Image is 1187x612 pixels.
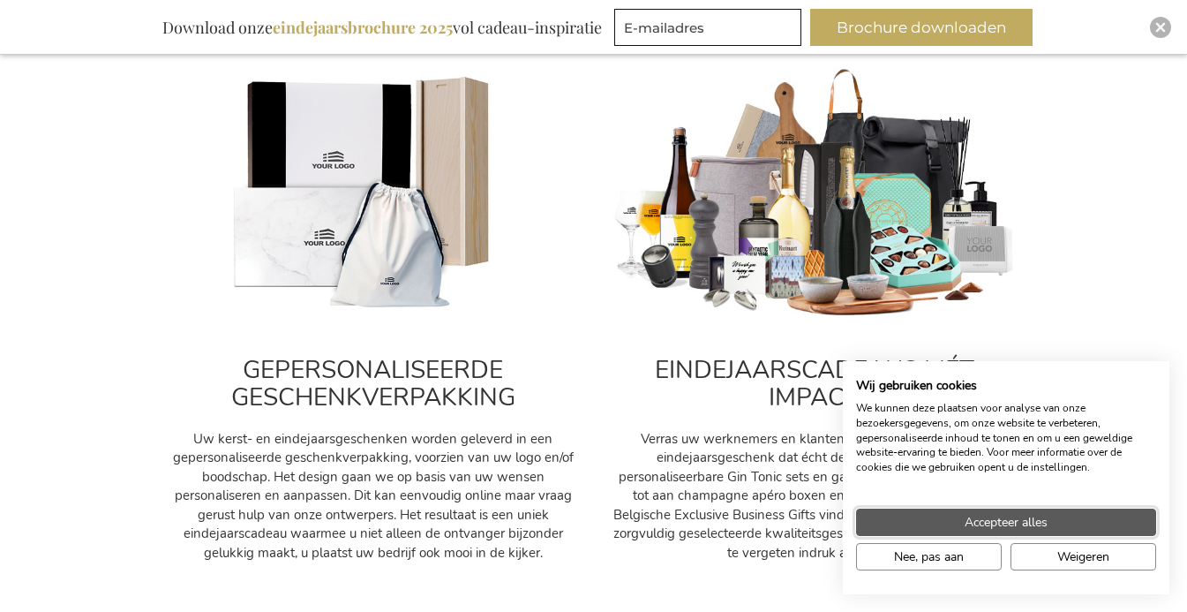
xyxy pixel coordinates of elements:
span: Weigeren [1057,548,1109,566]
b: eindejaarsbrochure 2025 [273,17,453,38]
p: Uw kerst- en eindejaarsgeschenken worden geleverd in een gepersonaliseerde geschenkverpakking, vo... [170,430,576,563]
span: Accepteer alles [965,513,1048,532]
p: We kunnen deze plaatsen voor analyse van onze bezoekersgegevens, om onze website te verbeteren, g... [856,401,1156,475]
img: cadeau_personeel_medewerkers-kerst_1 [612,67,1018,321]
span: Nee, pas aan [894,548,964,566]
button: Accepteer alle cookies [856,509,1156,536]
button: Alle cookies weigeren [1010,543,1156,570]
button: Pas cookie voorkeuren aan [856,543,1002,570]
div: Download onze vol cadeau-inspiratie [154,9,610,46]
p: Verras uw werknemers en klanten met een uniek kerst- en eindejaarsgeschenk dat écht de moeite waa... [612,430,1018,563]
h2: GEPERSONALISEERDE GESCHENKVERPAKKING [170,357,576,412]
h2: EINDEJAARSCADEAUS MÉT IMPACT [612,357,1018,412]
button: Brochure downloaden [810,9,1033,46]
img: Close [1155,22,1166,33]
div: Close [1150,17,1171,38]
h2: Wij gebruiken cookies [856,378,1156,394]
input: E-mailadres [614,9,801,46]
img: Personalised_gifts [170,67,576,321]
form: marketing offers and promotions [614,9,807,51]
